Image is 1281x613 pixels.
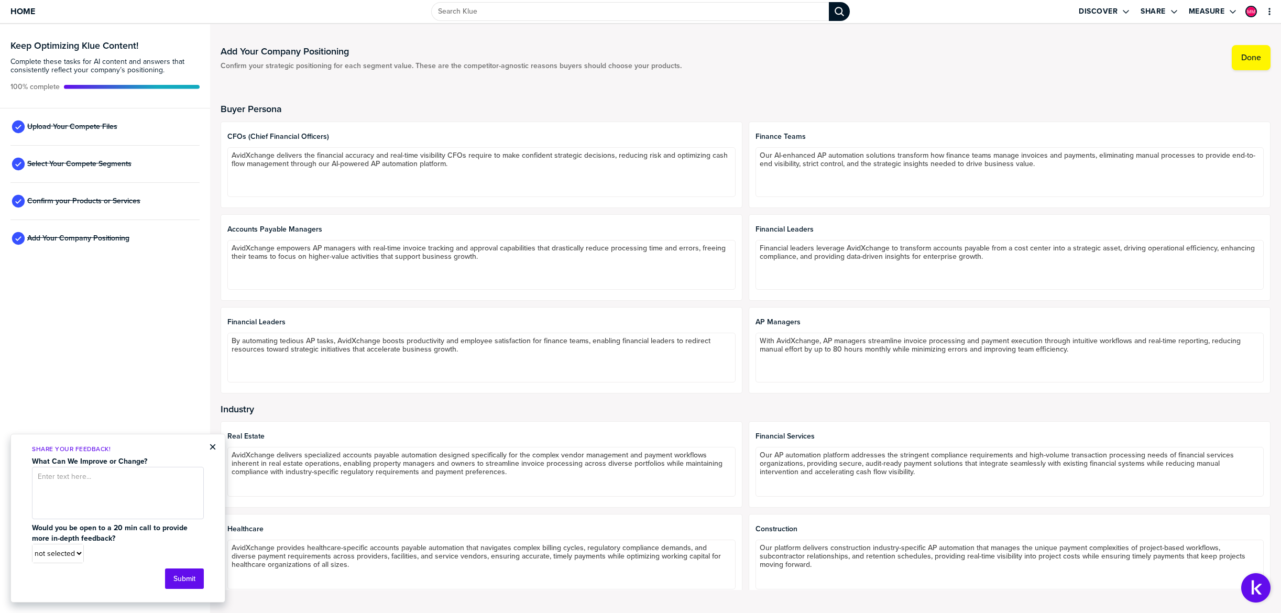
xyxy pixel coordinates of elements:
[227,525,736,533] span: Healthcare
[1245,6,1257,17] div: Mercedes McAndrew
[756,133,1264,141] span: Finance Teams
[165,568,204,589] button: Submit
[756,432,1264,441] span: Financial Services
[756,333,1264,382] textarea: With AvidXchange, AP managers streamline invoice processing and payment execution through intuiti...
[27,234,129,243] span: Add Your Company Positioning
[10,83,60,91] span: Active
[227,133,736,141] span: CFOs (Chief Financial Officers)
[227,432,736,441] span: Real Estate
[10,58,200,74] span: Complete these tasks for AI content and answers that consistently reflect your company’s position...
[227,225,736,234] span: Accounts Payable Managers
[227,540,736,589] textarea: AvidXchange provides healthcare-specific accounts payable automation that navigates complex billi...
[27,197,140,205] span: Confirm your Products or Services
[431,2,829,21] input: Search Klue
[27,123,117,131] span: Upload Your Compete Files
[32,456,147,467] strong: What Can We Improve or Change?
[756,240,1264,290] textarea: Financial leaders leverage AvidXchange to transform accounts payable from a cost center into a st...
[221,45,682,58] h1: Add Your Company Positioning
[1246,7,1256,16] img: d83e2e17fc20b52e3f2b9cbd2818cdb1-sml.png
[1141,7,1166,16] label: Share
[227,333,736,382] textarea: By automating tedious AP tasks, AvidXchange boosts productivity and employee satisfaction for fin...
[756,318,1264,326] span: AP Managers
[32,445,204,454] p: Share Your Feedback!
[1241,573,1271,603] button: Open Support Center
[1241,52,1261,63] label: Done
[209,441,216,453] button: Close
[227,318,736,326] span: Financial Leaders
[756,540,1264,589] textarea: Our platform delivers construction industry-specific AP automation that manages the unique paymen...
[221,404,1271,414] h2: Industry
[756,447,1264,497] textarea: Our AP automation platform addresses the stringent compliance requirements and high-volume transa...
[829,2,850,21] div: Search Klue
[756,525,1264,533] span: Construction
[10,41,200,50] h3: Keep Optimizing Klue Content!
[227,447,736,497] textarea: AvidXchange delivers specialized accounts payable automation designed specifically for the comple...
[1079,7,1118,16] label: Discover
[32,522,190,544] strong: Would you be open to a 20 min call to provide more in-depth feedback?
[756,225,1264,234] span: Financial Leaders
[10,7,35,16] span: Home
[227,147,736,197] textarea: AvidXchange delivers the financial accuracy and real-time visibility CFOs require to make confide...
[221,62,682,70] span: Confirm your strategic positioning for each segment value. These are the competitor-agnostic reas...
[756,147,1264,197] textarea: Our AI-enhanced AP automation solutions transform how finance teams manage invoices and payments,...
[227,240,736,290] textarea: AvidXchange empowers AP managers with real-time invoice tracking and approval capabilities that d...
[1244,5,1258,18] a: Edit Profile
[27,160,132,168] span: Select Your Compete Segments
[1189,7,1225,16] label: Measure
[221,104,1271,114] h2: Buyer Persona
